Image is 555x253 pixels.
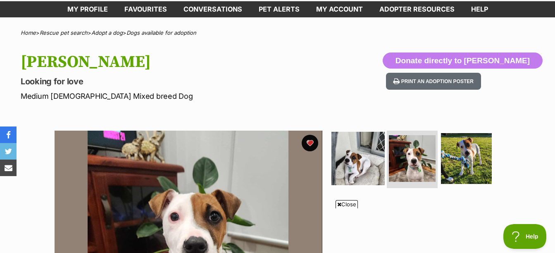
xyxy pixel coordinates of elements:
img: Photo of Kyzer [389,135,436,182]
a: Favourites [116,1,175,17]
h1: [PERSON_NAME] [21,53,339,72]
img: Photo of Kyzer [331,131,385,185]
a: Help [463,1,496,17]
img: Photo of Kyzer [441,133,492,184]
iframe: Help Scout Beacon - Open [503,224,547,249]
span: Close [336,200,358,208]
a: Dogs available for adoption [126,29,196,36]
a: Pet alerts [250,1,308,17]
a: Rescue pet search [40,29,88,36]
p: Medium [DEMOGRAPHIC_DATA] Mixed breed Dog [21,91,339,102]
a: My profile [59,1,116,17]
p: Looking for love [21,76,339,87]
button: favourite [302,135,318,151]
button: Donate directly to [PERSON_NAME] [383,53,543,69]
iframe: Advertisement [77,212,478,249]
button: Print an adoption poster [386,73,481,90]
a: Adopt a dog [91,29,123,36]
a: My account [308,1,371,17]
a: Home [21,29,36,36]
a: Adopter resources [371,1,463,17]
a: conversations [175,1,250,17]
